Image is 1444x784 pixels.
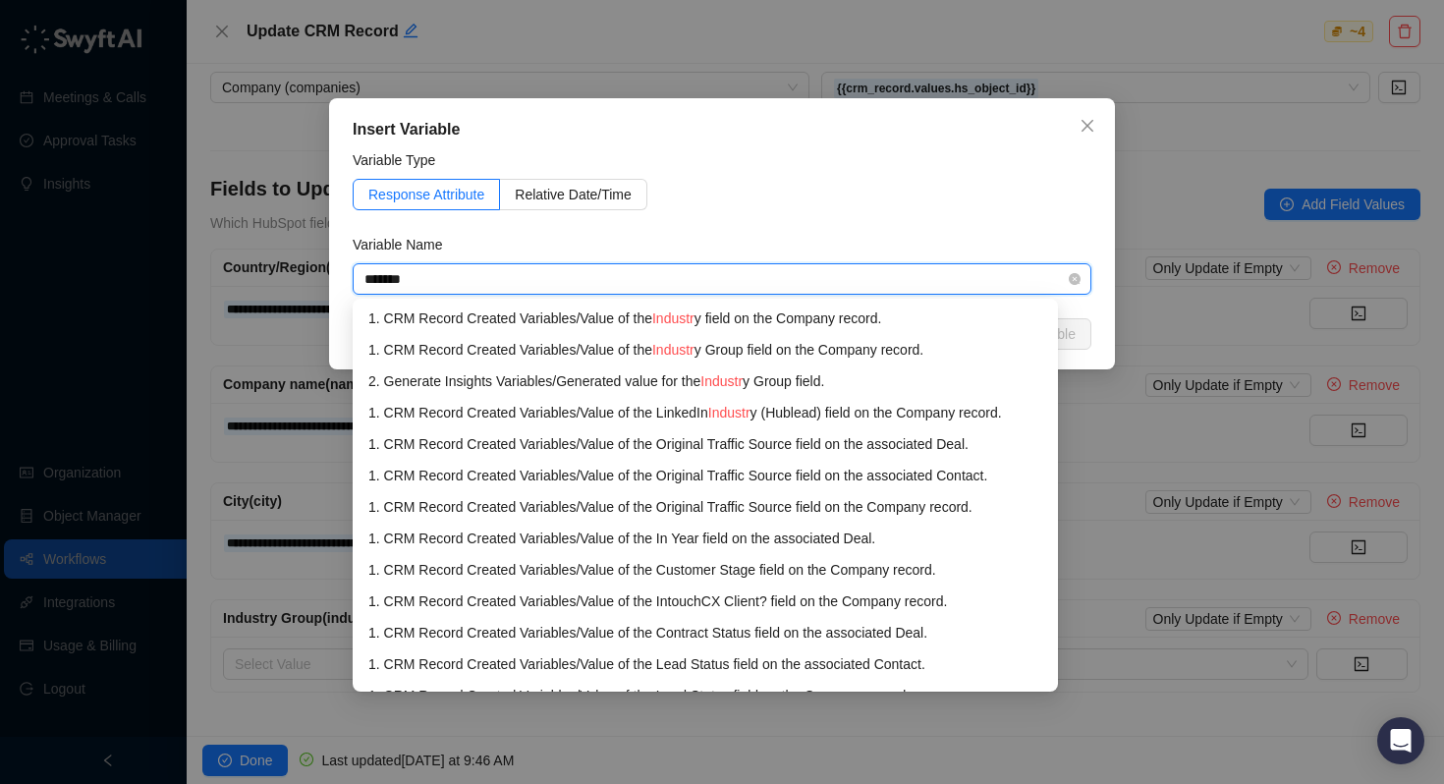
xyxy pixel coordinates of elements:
span: Response Attribute [368,187,484,202]
div: 1. CRM Record Created Variables / Value of the Contract Status field on the associated Deal. [368,622,1042,644]
span: Industr [652,310,694,326]
div: 1. CRM Record Created Variables / Value of the Lead Status field on the Company record. [368,685,1042,706]
label: Variable Type [353,149,449,171]
div: Insert Variable [353,118,1091,141]
div: 1. CRM Record Created Variables / Value of the Lead Status field on the associated Contact. [368,653,1042,675]
div: 1. CRM Record Created Variables / Value of the Customer Stage field on the Company record. [368,559,1042,581]
div: 2. Generate Insights Variables / Generated value for the y Group field. [368,370,1042,392]
span: Industr [652,342,694,358]
div: Open Intercom Messenger [1377,717,1424,764]
span: close-circle [1069,273,1081,285]
div: 1. CRM Record Created Variables / Value of the Original Traffic Source field on the associated Co... [368,465,1042,486]
div: 1. CRM Record Created Variables / Value of the y Group field on the Company record. [368,339,1042,361]
button: Close [1072,110,1103,141]
label: Variable Name [353,234,456,255]
span: close [1080,118,1095,134]
span: Industr [708,405,750,420]
div: 1. CRM Record Created Variables / Value of the LinkedIn y (Hublead) field on the Company record. [368,402,1042,423]
div: 1. CRM Record Created Variables / Value of the Original Traffic Source field on the Company record. [368,496,1042,518]
span: Relative Date/Time [515,187,632,202]
div: 1. CRM Record Created Variables / Value of the Original Traffic Source field on the associated Deal. [368,433,1042,455]
span: Industr [700,373,743,389]
div: 1. CRM Record Created Variables / Value of the In Year field on the associated Deal. [368,528,1042,549]
div: 1. CRM Record Created Variables / Value of the IntouchCX Client? field on the Company record. [368,590,1042,612]
div: 1. CRM Record Created Variables / Value of the y field on the Company record. [368,308,1042,329]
